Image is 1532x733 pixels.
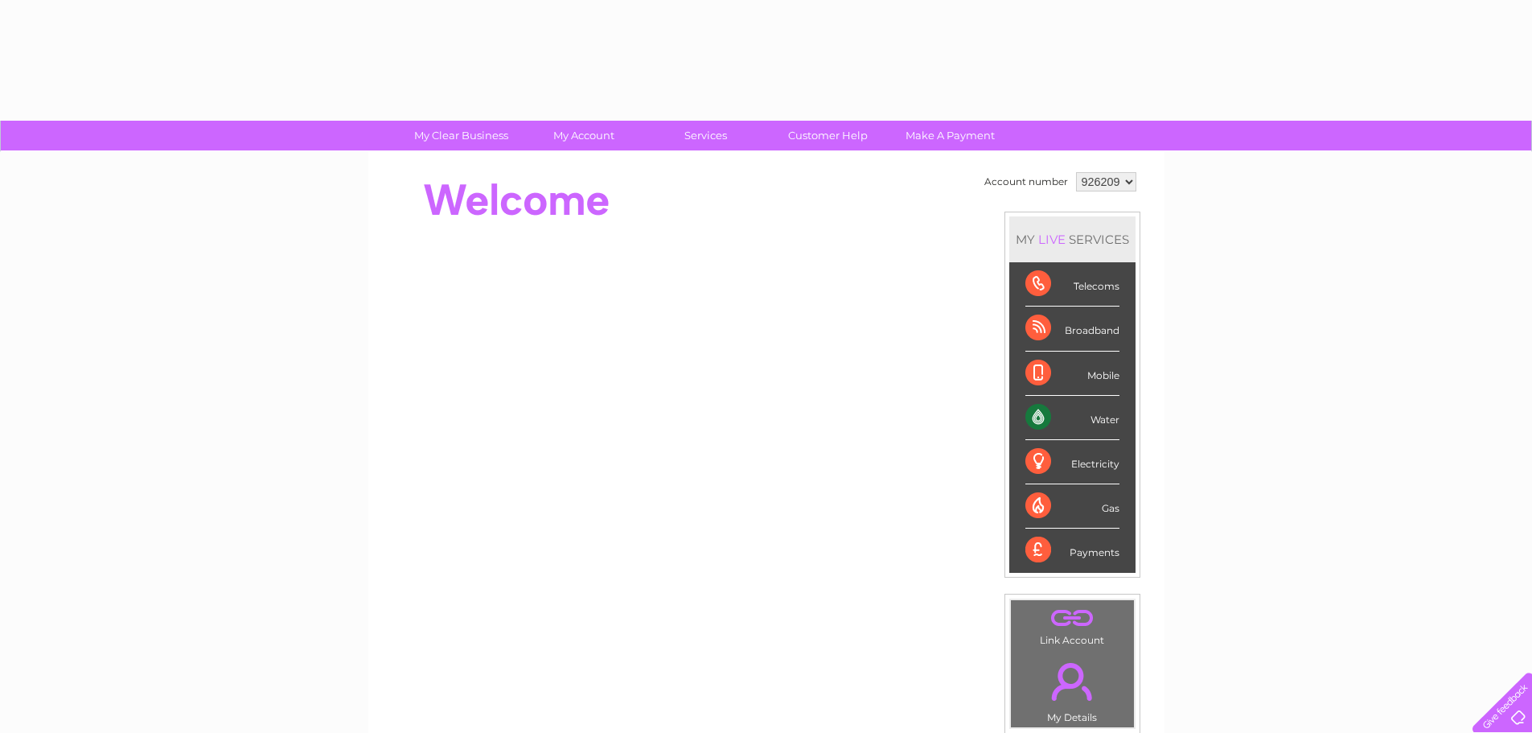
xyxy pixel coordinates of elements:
[1025,484,1119,529] div: Gas
[1025,352,1119,396] div: Mobile
[762,121,894,150] a: Customer Help
[1025,440,1119,484] div: Electricity
[1025,396,1119,440] div: Water
[1015,653,1130,710] a: .
[980,168,1072,196] td: Account number
[1010,599,1135,650] td: Link Account
[884,121,1017,150] a: Make A Payment
[1025,529,1119,572] div: Payments
[1015,604,1130,632] a: .
[1035,232,1069,247] div: LIVE
[1025,307,1119,351] div: Broadband
[517,121,650,150] a: My Account
[1009,216,1136,262] div: MY SERVICES
[395,121,528,150] a: My Clear Business
[639,121,772,150] a: Services
[1010,649,1135,728] td: My Details
[1025,262,1119,307] div: Telecoms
